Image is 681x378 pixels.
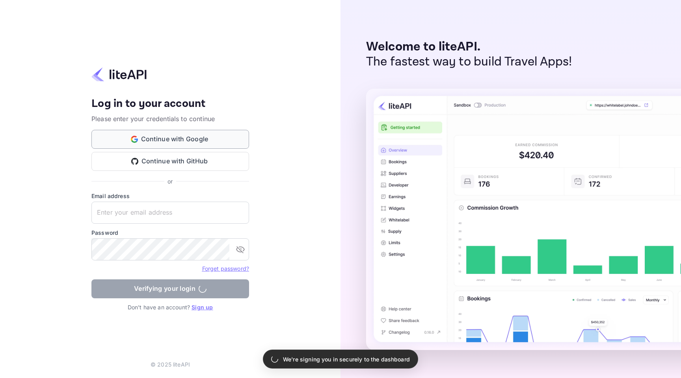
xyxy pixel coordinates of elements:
button: toggle password visibility [233,241,248,257]
img: liteapi [91,67,147,82]
h4: Log in to your account [91,97,249,111]
a: Sign up [192,304,213,311]
p: or [167,177,173,185]
a: Forget password? [202,264,249,272]
a: Forget password? [202,265,249,272]
p: The fastest way to build Travel Apps! [366,54,572,69]
p: Don't have an account? [91,303,249,311]
p: © 2025 liteAPI [151,360,190,369]
p: Welcome to liteAPI. [366,39,572,54]
button: Continue with Google [91,130,249,149]
button: Continue with GitHub [91,152,249,171]
p: We're signing you in securely to the dashboard [283,355,410,363]
label: Email address [91,192,249,200]
label: Password [91,228,249,237]
input: Enter your email address [91,202,249,224]
p: Please enter your credentials to continue [91,114,249,124]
